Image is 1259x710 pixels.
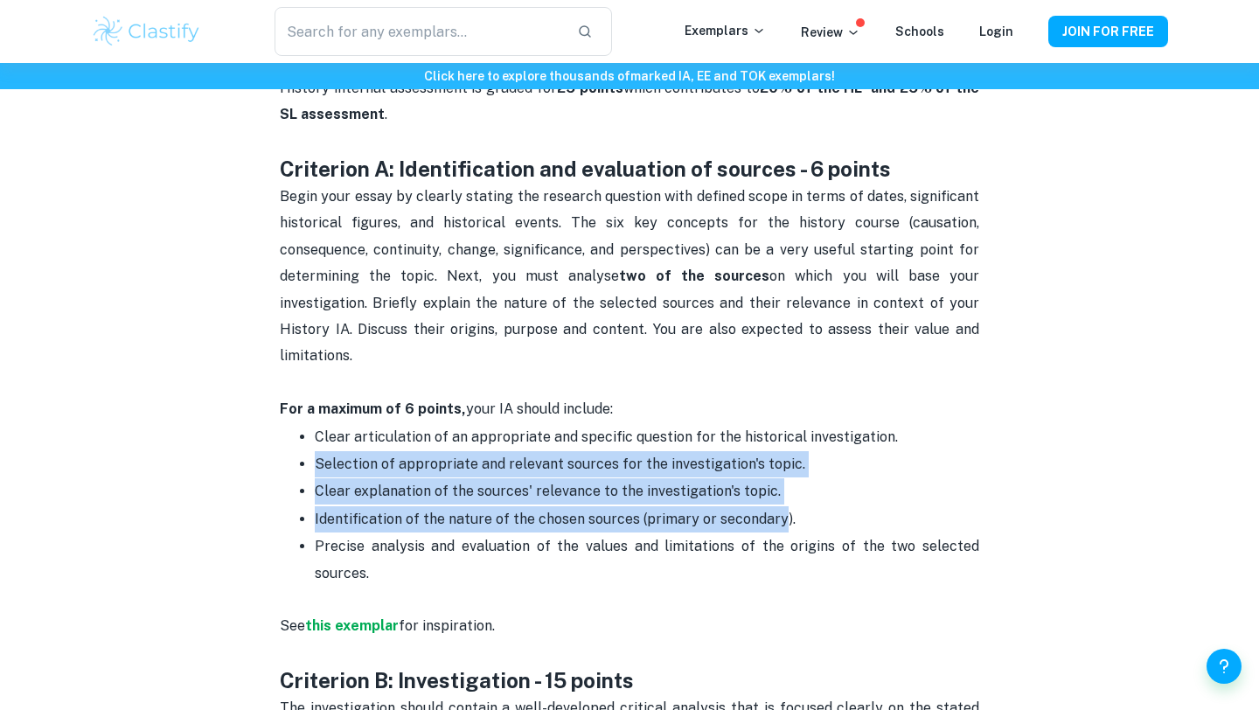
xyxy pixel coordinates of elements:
span: Clear articulation of an appropriate and specific question for the historical investigation. [315,428,898,445]
button: JOIN FOR FREE [1048,16,1168,47]
button: Help and Feedback [1207,649,1242,684]
input: Search for any exemplars... [275,7,563,56]
strong: For a maximum of 6 points, [280,400,466,417]
a: Schools [895,24,944,38]
span: See [280,617,305,634]
span: Selection of appropriate and relevant sources for the investigation's topic. [315,456,805,472]
h6: Click here to explore thousands of marked IA, EE and TOK exemplars ! [3,66,1256,86]
a: Login [979,24,1013,38]
span: Clear explanation of the sources' relevance to the investigation's topic. [315,483,781,499]
img: Clastify logo [91,14,202,49]
span: your IA should include: [280,400,613,417]
span: Identification of the nature of the chosen sources (primary or secondary). [315,511,796,527]
span: Precise analysis and evaluation of the values and limitations of the origins of the two selected ... [315,538,983,581]
p: Exemplars [685,21,766,40]
a: this exemplar [305,617,399,634]
strong: Criterion A: Identification and evaluation of sources - 6 points [280,157,891,181]
strong: Criterion B: Investigation - 15 points [280,668,634,693]
span: for inspiration. [399,617,495,634]
strong: 25 points [557,80,623,96]
strong: two of the sources [619,268,769,284]
p: Review [801,23,860,42]
span: Begin your essay by clearly stating the research question with defined scope in terms of dates, s... [280,188,983,364]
